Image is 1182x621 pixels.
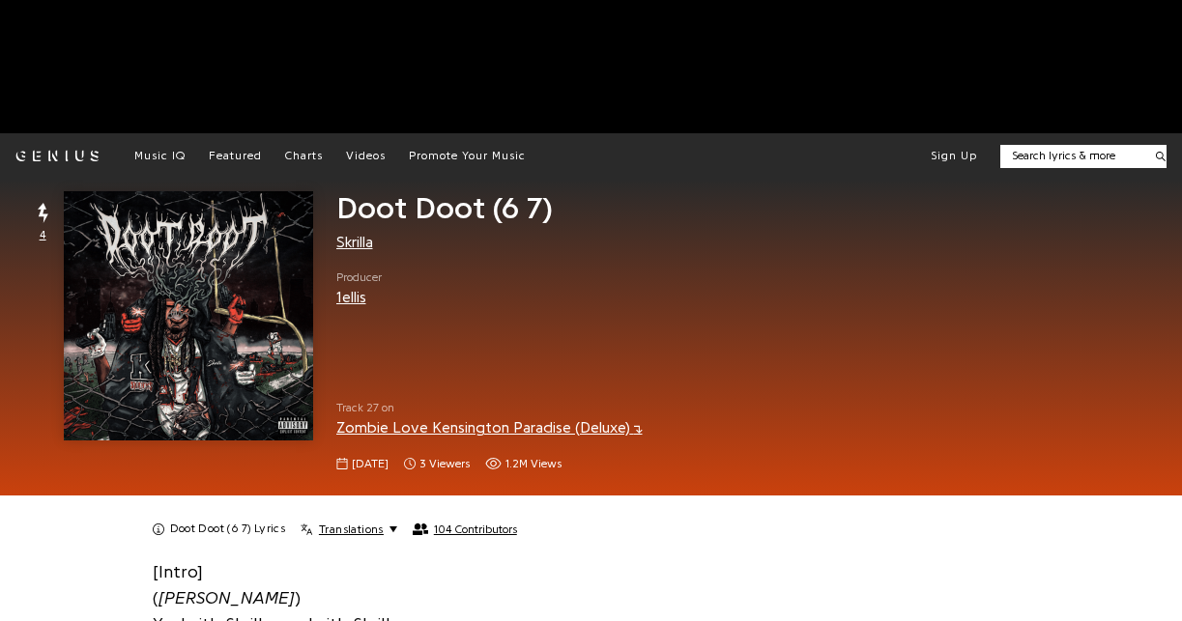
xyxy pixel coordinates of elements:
span: Videos [346,150,386,161]
button: 104 Contributors [413,522,517,536]
span: 4 [40,227,46,243]
span: Producer [336,269,382,286]
i: [PERSON_NAME] [159,589,295,607]
span: Charts [285,150,323,161]
a: Featured [209,149,262,164]
a: Zombie Love Kensington Paradise (Deluxe) [336,420,643,436]
span: 3 viewers [404,456,470,472]
span: Doot Doot (6 7) [336,193,553,224]
a: 1ellis [336,290,366,305]
a: Charts [285,149,323,164]
span: 1,238,788 views [485,456,562,472]
span: 104 Contributors [434,522,517,536]
button: Sign Up [931,149,977,164]
span: Promote Your Music [409,150,526,161]
a: Skrilla [336,235,373,250]
span: Track 27 on [336,400,709,416]
span: 3 viewers [419,456,470,472]
h2: Doot Doot (6 7) Lyrics [170,522,286,537]
span: Translations [319,522,384,537]
a: Videos [346,149,386,164]
span: Featured [209,150,262,161]
span: [DATE] [352,456,389,472]
span: Music IQ [134,150,186,161]
span: 1.2M views [505,456,562,472]
button: Translations [301,522,396,537]
img: Cover art for Doot Doot (6 7) by Skrilla [64,191,313,440]
input: Search lyrics & more [1000,148,1144,164]
a: Music IQ [134,149,186,164]
a: Promote Your Music [409,149,526,164]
